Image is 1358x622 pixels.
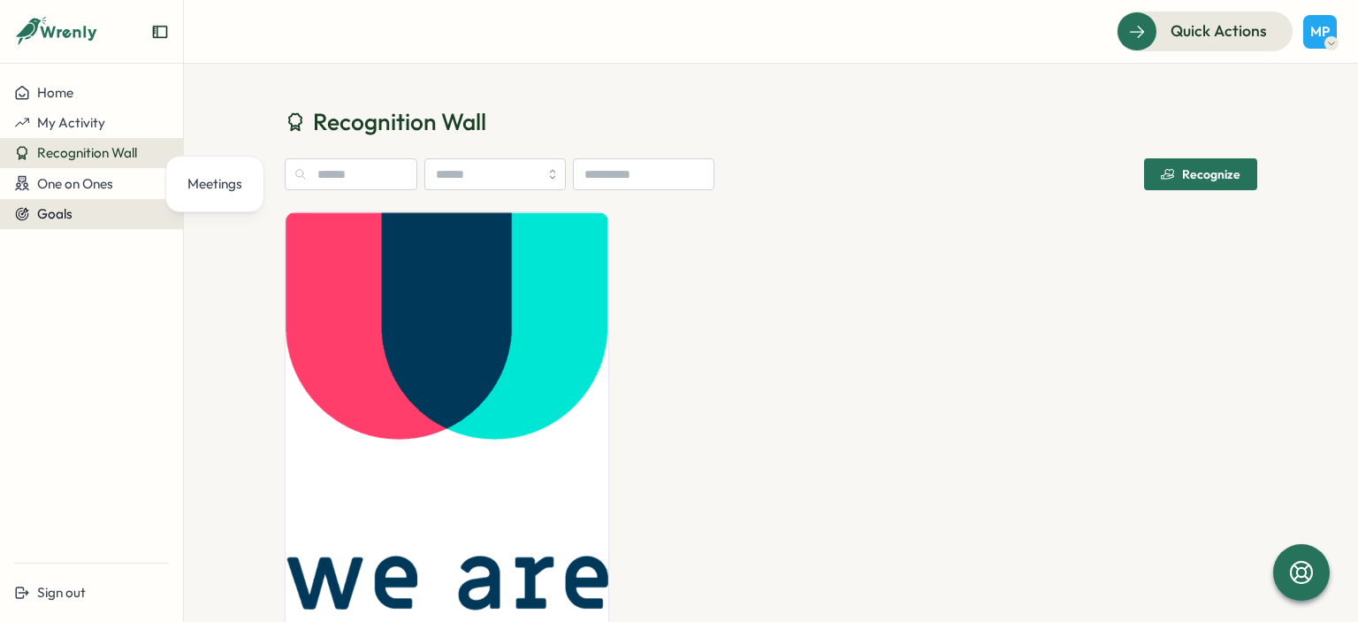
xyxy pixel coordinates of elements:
span: Quick Actions [1171,19,1267,42]
span: Home [37,84,73,101]
button: Recognize [1144,158,1257,190]
span: MP [1310,24,1330,39]
button: Expand sidebar [151,23,169,41]
span: Sign out [37,584,86,601]
button: Quick Actions [1117,12,1293,50]
span: Recognition Wall [313,106,486,137]
div: Meetings [187,174,242,194]
span: One on Ones [37,175,113,192]
span: Goals [37,205,72,222]
a: Meetings [180,167,249,201]
span: Recognition Wall [37,144,137,161]
div: Recognize [1161,167,1240,181]
button: MP [1303,15,1337,49]
span: My Activity [37,114,105,131]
